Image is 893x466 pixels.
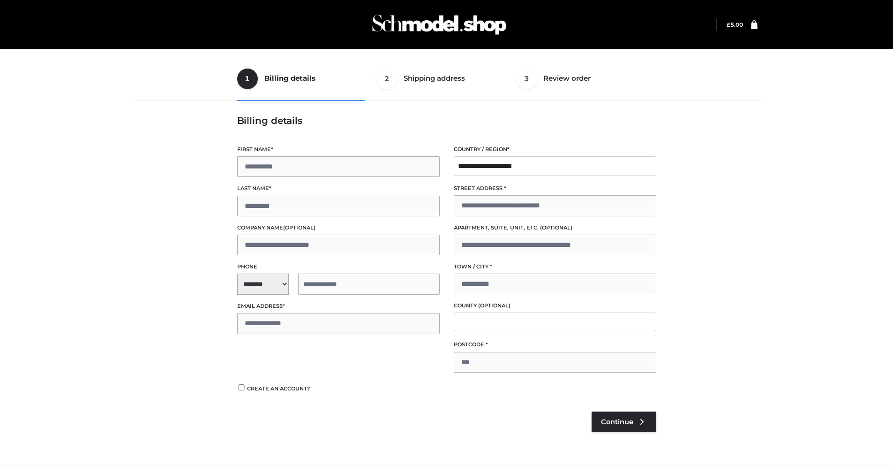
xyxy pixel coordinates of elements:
label: Apartment, suite, unit, etc. [454,223,656,232]
span: Continue [601,418,633,426]
span: £ [727,21,730,28]
h3: Billing details [237,115,656,126]
label: Last name [237,184,440,193]
label: First name [237,145,440,154]
span: (optional) [478,302,510,309]
label: Company name [237,223,440,232]
label: County [454,301,656,310]
label: Country / Region [454,145,656,154]
input: Create an account? [237,384,246,390]
label: Phone [237,262,440,271]
span: (optional) [283,224,315,231]
bdi: 5.00 [727,21,743,28]
a: Continue [592,412,656,432]
a: £5.00 [727,21,743,28]
label: Postcode [454,340,656,349]
label: Email address [237,302,440,311]
img: Schmodel Admin 964 [369,6,510,43]
span: Create an account? [247,385,310,392]
label: Town / City [454,262,656,271]
span: (optional) [540,224,572,231]
label: Street address [454,184,656,193]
